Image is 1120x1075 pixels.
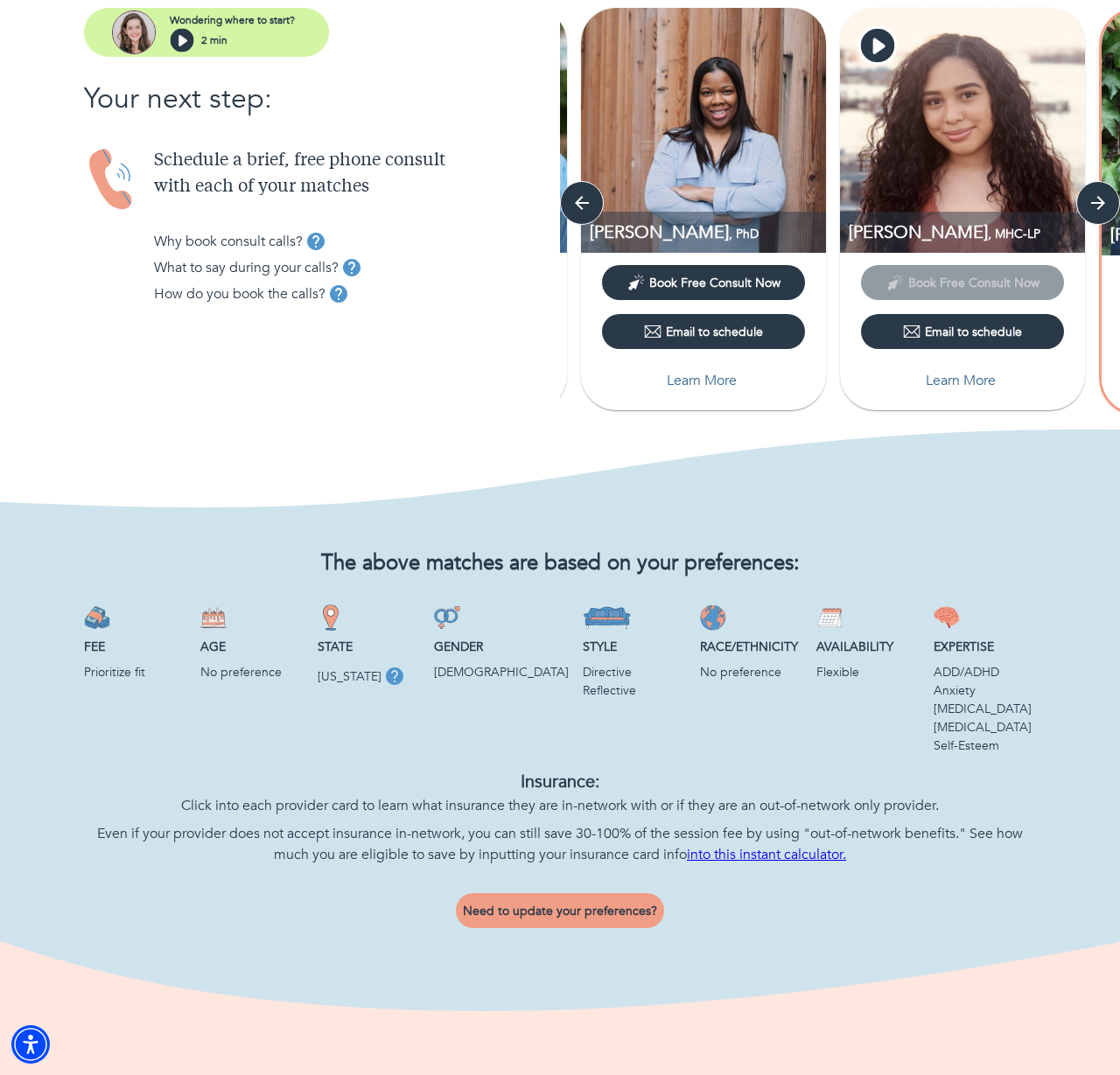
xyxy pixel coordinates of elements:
[583,681,685,700] p: Reflective
[729,226,759,242] span: , PhD
[318,638,420,656] p: State
[456,893,664,928] button: Need to update your preferences?
[434,638,569,656] p: Gender
[934,663,1036,681] p: ADD/ADHD
[463,903,657,919] span: Need to update your preferences?
[201,32,227,48] p: 2 min
[84,78,560,120] p: Your next step:
[84,663,186,681] p: Prioritize fit
[339,255,365,281] button: tooltip
[687,845,846,864] a: into this instant calculator.
[934,700,1036,718] p: Depression
[934,604,960,631] img: Expertise
[583,604,631,631] img: Style
[318,667,381,686] p: [US_STATE]
[926,370,996,391] p: Learn More
[434,604,460,631] img: Gender
[154,148,560,200] p: Schedule a brief, free phone consult with each of your matches
[11,1025,50,1064] div: Accessibility Menu
[602,314,805,349] button: Email to schedule
[840,8,1085,253] img: Monica Parham profile
[84,638,186,656] p: Fee
[84,8,329,57] button: assistantWondering where to start?2 min
[84,604,110,631] img: Fee
[583,663,685,681] p: Directive
[154,257,339,278] p: What to say during your calls?
[816,663,919,681] p: Flexible
[583,638,685,656] p: Style
[849,220,1085,244] p: [PERSON_NAME]
[154,283,325,304] p: How do you book the calls?
[200,604,227,631] img: Age
[934,681,1036,700] p: Anxiety
[112,10,156,54] img: assistant
[903,323,1022,340] div: Email to schedule
[934,638,1036,656] p: Expertise
[200,638,303,656] p: Age
[325,281,352,307] button: tooltip
[700,638,802,656] p: Race/Ethnicity
[84,769,1036,795] p: Insurance:
[318,604,344,631] img: State
[816,604,843,631] img: Availability
[644,323,763,340] div: Email to schedule
[84,823,1036,865] p: Even if your provider does not accept insurance in-network, you can still save 30-100% of the ses...
[649,275,780,291] span: Book Free Consult Now
[861,363,1064,398] button: Learn More
[84,148,140,212] img: Handset
[303,228,329,255] button: tooltip
[861,274,1064,290] span: This provider has not yet shared their calendar link. Please email the provider to schedule
[590,220,826,244] p: [PERSON_NAME]
[700,604,726,631] img: Race/Ethnicity
[84,795,1036,816] p: Click into each provider card to learn what insurance they are in-network with or if they are an ...
[154,231,303,252] p: Why book consult calls?
[581,8,826,253] img: Dr. Tameika Lawrence PhD profile
[667,370,737,391] p: Learn More
[170,12,295,28] p: Wondering where to start?
[84,551,1036,576] h2: The above matches are based on your preferences:
[381,663,408,689] button: tooltip
[988,226,1040,242] span: , MHC-LP
[934,736,1036,755] p: Self-Esteem
[861,314,1064,349] button: Email to schedule
[602,363,805,398] button: Learn More
[434,663,569,681] p: [DEMOGRAPHIC_DATA]
[200,663,303,681] p: No preference
[934,718,1036,736] p: Procrastination
[700,663,802,681] p: No preference
[816,638,919,656] p: Availability
[602,265,805,300] button: Book Free Consult Now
